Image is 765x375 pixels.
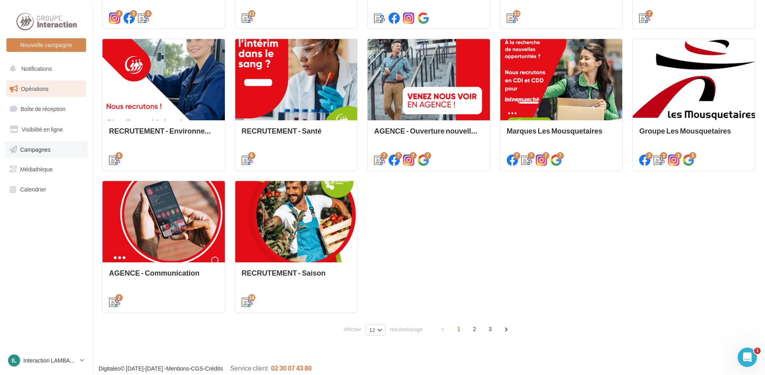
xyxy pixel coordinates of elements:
div: 18 [248,294,255,301]
div: 9 [115,152,123,159]
p: Interaction LAMBALLE [23,356,77,365]
a: IL Interaction LAMBALLE [6,353,86,368]
span: résultats/page [390,326,423,333]
span: Calendrier [20,186,46,193]
div: 6 [248,152,255,159]
div: 7 [646,10,653,17]
span: Service client [230,364,268,372]
div: 3 [675,152,682,159]
div: 7 [557,152,564,159]
button: Nouvelle campagne [6,38,86,52]
a: Visibilité en ligne [5,121,88,138]
div: Marques Les Mousquetaires [507,127,616,143]
span: Boîte de réception [21,105,66,112]
div: 3 [115,10,123,17]
a: Digitaleo [99,365,120,372]
iframe: Intercom live chat [738,348,757,367]
div: 7 [395,152,402,159]
span: 12 [369,327,375,333]
div: AGENCE - Ouverture nouvelle agence [374,127,483,143]
div: 3 [689,152,696,159]
span: Notifications [21,65,52,72]
span: 2 [468,323,481,336]
div: 7 [424,152,431,159]
div: 7 [542,152,549,159]
span: 1 [754,348,761,354]
div: RECRUTEMENT - Saison [242,269,351,285]
span: 1 [452,323,465,336]
span: Visibilité en ligne [22,126,63,133]
span: Opérations [21,85,48,92]
span: IL [12,356,16,365]
div: 7 [380,152,388,159]
span: Médiathèque [20,166,53,173]
a: Campagnes [5,141,88,158]
span: 02 30 07 43 80 [271,364,312,372]
div: RECRUTEMENT - Environnement [109,127,218,143]
div: 7 [513,152,520,159]
a: Boîte de réception [5,100,88,117]
div: 13 [248,10,255,17]
div: Groupe Les Mousquetaires [639,127,749,143]
span: Campagnes [20,146,51,152]
a: CGS [191,365,203,372]
div: 7 [528,152,535,159]
div: RECRUTEMENT - Santé [242,127,351,143]
button: Notifications [5,60,84,77]
span: © [DATE]-[DATE] - - - [99,365,312,372]
div: 3 [130,10,137,17]
a: Médiathèque [5,161,88,178]
a: Crédits [205,365,223,372]
div: 3 [660,152,667,159]
div: 2 [115,294,123,301]
div: 7 [409,152,417,159]
div: 3 [646,152,653,159]
span: Afficher [343,326,361,333]
a: Opérations [5,80,88,97]
div: AGENCE - Communication [109,269,218,285]
a: Mentions [166,365,189,372]
button: 12 [366,324,385,336]
a: Calendrier [5,181,88,198]
span: 3 [484,323,497,336]
div: 3 [144,10,152,17]
div: 13 [513,10,520,17]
